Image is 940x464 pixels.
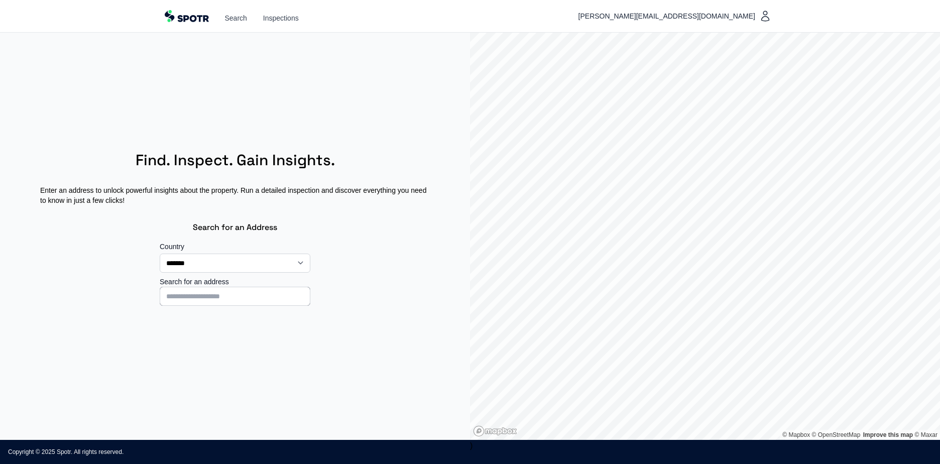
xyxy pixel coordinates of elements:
[160,242,310,252] label: Country
[863,431,913,438] a: Improve this map
[193,213,277,242] h3: Search for an Address
[470,33,940,440] div: )
[473,425,517,437] a: Mapbox homepage
[16,177,454,213] p: Enter an address to unlock powerful insights about the property. Run a detailed inspection and di...
[225,13,247,23] a: Search
[160,277,310,287] label: Search for an address
[574,6,775,26] button: [PERSON_NAME][EMAIL_ADDRESS][DOMAIN_NAME]
[578,10,759,22] span: [PERSON_NAME][EMAIL_ADDRESS][DOMAIN_NAME]
[914,431,937,438] a: Maxar
[782,431,810,438] a: Mapbox
[812,431,861,438] a: OpenStreetMap
[470,33,940,440] canvas: Map
[136,143,335,177] h1: Find. Inspect. Gain Insights.
[263,13,299,23] a: Inspections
